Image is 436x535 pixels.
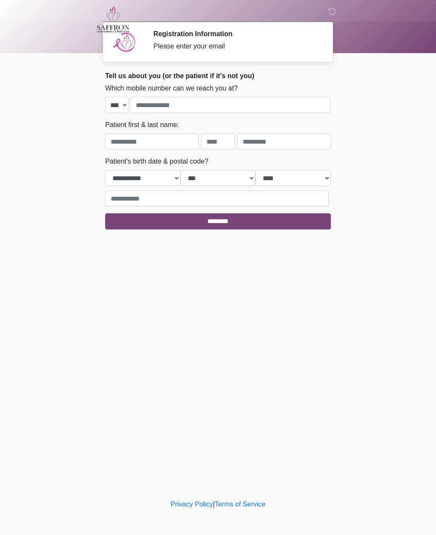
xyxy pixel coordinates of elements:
[97,6,130,33] img: Saffron Laser Aesthetics and Medical Spa Logo
[215,501,265,508] a: Terms of Service
[105,83,238,93] label: Which mobile number can we reach you at?
[112,30,137,55] img: Agent Avatar
[153,41,318,51] div: Please enter your email
[105,72,331,80] h2: Tell us about you (or the patient if it's not you)
[105,120,179,130] label: Patient first & last name:
[213,501,215,508] a: |
[105,156,208,167] label: Patient's birth date & postal code?
[171,501,213,508] a: Privacy Policy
